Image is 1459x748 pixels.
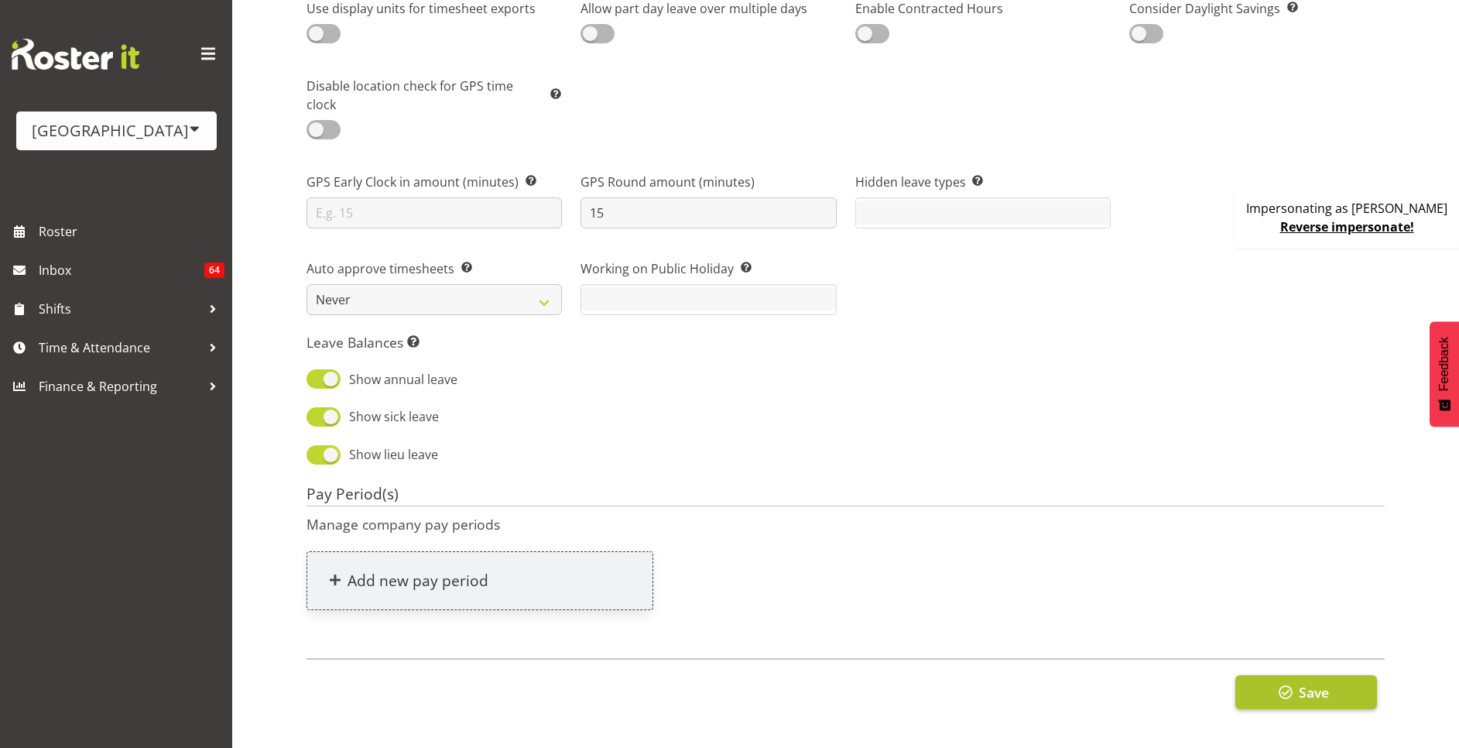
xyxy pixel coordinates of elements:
[39,259,204,282] span: Inbox
[307,516,1385,533] p: Manage company pay periods
[1430,321,1459,427] button: Feedback - Show survey
[307,486,1385,507] h4: Pay Period(s)
[1235,675,1377,709] button: Save
[12,39,139,70] img: Rosterit website logo
[341,407,439,426] span: Show sick leave
[307,334,837,351] h6: Leave Balances
[581,197,836,228] input: E.g. 15
[307,173,562,191] label: GPS Early Clock in amount (minutes)
[348,572,488,589] h4: Add new pay period
[39,297,201,321] span: Shifts
[39,375,201,398] span: Finance & Reporting
[1280,218,1414,235] a: Reverse impersonate!
[307,197,562,228] input: E.g. 15
[341,445,438,464] span: Show lieu leave
[307,77,562,114] label: Disable location check for GPS time clock
[307,259,562,278] label: Auto approve timesheets
[1299,682,1329,702] span: Save
[581,259,836,278] label: Working on Public Holiday
[32,119,201,142] div: [GEOGRAPHIC_DATA]
[581,173,836,191] label: GPS Round amount (minutes)
[204,262,224,278] span: 64
[855,173,1111,191] label: Hidden leave types
[39,220,224,243] span: Roster
[39,336,201,359] span: Time & Attendance
[1437,337,1451,391] span: Feedback
[1246,199,1447,218] p: Impersonating as [PERSON_NAME]
[341,370,457,389] span: Show annual leave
